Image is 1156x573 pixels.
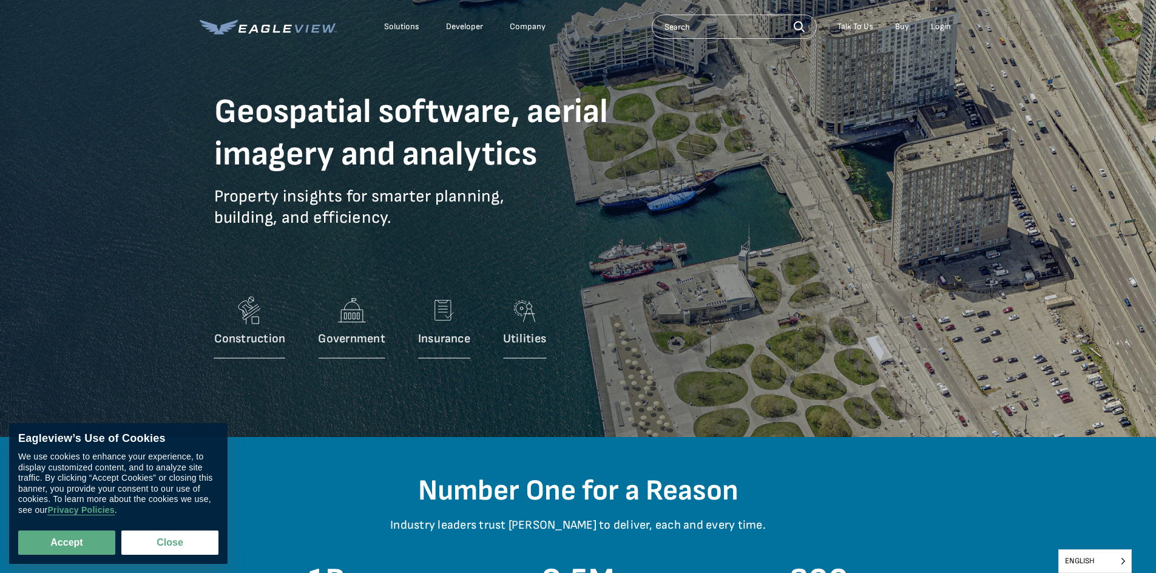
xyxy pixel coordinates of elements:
[652,15,817,39] input: Search
[446,21,483,32] a: Developer
[895,21,909,32] a: Buy
[223,518,933,551] p: Industry leaders trust [PERSON_NAME] to deliver, each and every time.
[510,21,546,32] div: Company
[18,432,218,446] div: Eagleview’s Use of Cookies
[418,292,470,365] a: Insurance
[384,21,419,32] div: Solutions
[18,531,115,555] button: Accept
[318,331,385,347] p: Government
[18,452,218,515] div: We use cookies to enhance your experience, to display customized content, and to analyze site tra...
[214,186,651,246] p: Property insights for smarter planning, building, and efficiency.
[214,331,286,347] p: Construction
[214,292,286,365] a: Construction
[931,21,951,32] div: Login
[121,531,218,555] button: Close
[318,292,385,365] a: Government
[503,331,546,347] p: Utilities
[503,292,546,365] a: Utilities
[223,473,933,509] h2: Number One for a Reason
[47,505,114,515] a: Privacy Policies
[214,91,651,176] h1: Geospatial software, aerial imagery and analytics
[1058,549,1132,573] aside: Language selected: English
[1059,550,1131,572] span: English
[837,21,873,32] div: Talk To Us
[418,331,470,347] p: Insurance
